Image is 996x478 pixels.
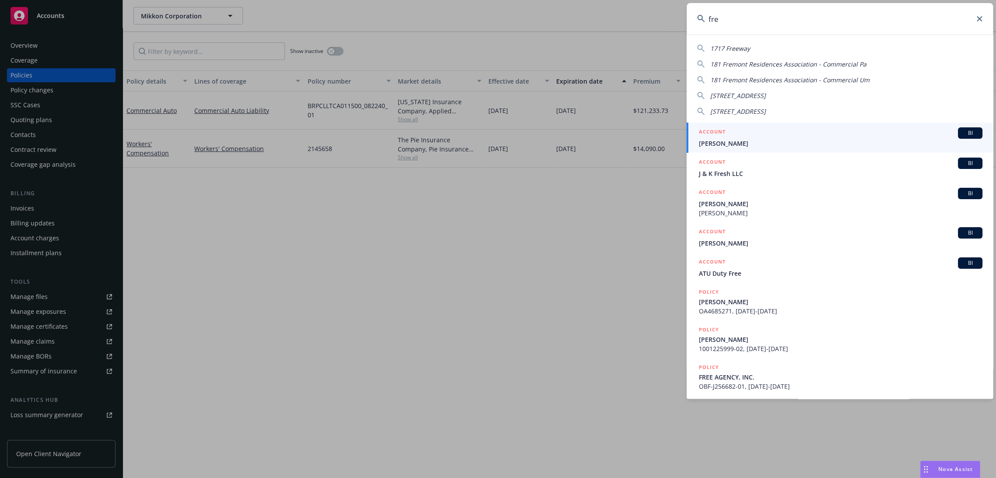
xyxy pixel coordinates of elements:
h5: ACCOUNT [699,158,726,168]
span: [PERSON_NAME] [699,199,982,208]
h5: ACCOUNT [699,227,726,238]
span: OA4685271, [DATE]-[DATE] [699,306,982,316]
span: Nova Assist [938,465,973,473]
span: BI [961,229,979,237]
h5: POLICY [699,325,719,334]
span: [PERSON_NAME] [699,335,982,344]
span: BI [961,190,979,197]
span: FREE AGENCY, INC. [699,373,982,382]
span: BI [961,259,979,267]
span: [STREET_ADDRESS] [710,107,766,116]
h5: POLICY [699,363,719,372]
span: OBF-J256682-01, [DATE]-[DATE] [699,382,982,391]
h5: ACCOUNT [699,257,726,268]
span: BI [961,129,979,137]
span: 181 Fremont Residences Association - Commercial Um [710,76,870,84]
span: [PERSON_NAME] [699,139,982,148]
a: ACCOUNTBI[PERSON_NAME][PERSON_NAME] [687,183,993,222]
h5: ACCOUNT [699,127,726,138]
span: 181 Fremont Residences Association - Commercial Pa [710,60,866,68]
a: ACCOUNTBI[PERSON_NAME] [687,123,993,153]
span: BI [961,159,979,167]
div: Drag to move [920,461,931,478]
span: [STREET_ADDRESS] [710,91,766,100]
span: [PERSON_NAME] [699,297,982,306]
button: Nova Assist [920,460,980,478]
a: POLICY[PERSON_NAME]1001225999-02, [DATE]-[DATE] [687,320,993,358]
span: 1001225999-02, [DATE]-[DATE] [699,344,982,353]
a: ACCOUNTBI[PERSON_NAME] [687,222,993,253]
span: J & K Fresh LLC [699,169,982,178]
span: ATU Duty Free [699,269,982,278]
a: POLICYFREE AGENCY, INC.OBF-J256682-01, [DATE]-[DATE] [687,358,993,396]
span: [PERSON_NAME] [699,208,982,218]
span: 1717 Freeway [710,44,750,53]
h5: ACCOUNT [699,188,726,198]
a: POLICY[PERSON_NAME]OA4685271, [DATE]-[DATE] [687,283,993,320]
a: ACCOUNTBIJ & K Fresh LLC [687,153,993,183]
a: ACCOUNTBIATU Duty Free [687,253,993,283]
input: Search... [687,3,993,35]
h5: POLICY [699,288,719,296]
span: [PERSON_NAME] [699,239,982,248]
